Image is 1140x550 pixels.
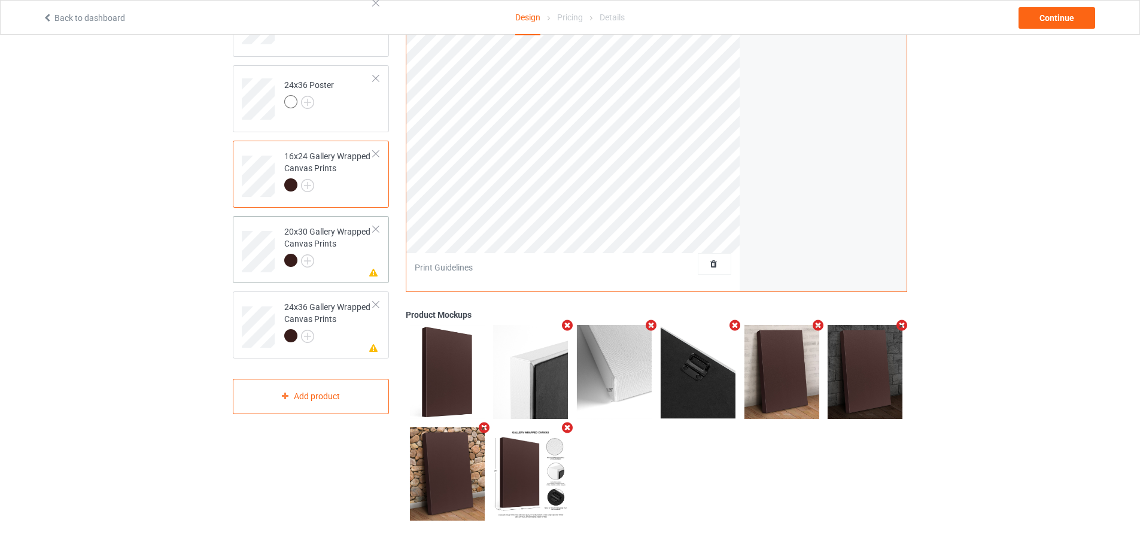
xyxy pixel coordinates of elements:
[233,216,389,283] div: 20x30 Gallery Wrapped Canvas Prints
[744,325,819,418] img: regular.jpg
[493,325,568,418] img: regular.jpg
[828,325,902,418] img: regular.jpg
[560,319,575,332] i: Remove mockup
[661,325,735,418] img: regular.jpg
[415,262,473,274] div: Print Guidelines
[410,325,485,418] img: regular.jpg
[42,13,125,23] a: Back to dashboard
[406,309,907,321] div: Product Mockups
[577,325,652,418] img: regular.jpg
[301,96,314,109] img: svg+xml;base64,PD94bWwgdmVyc2lvbj0iMS4wIiBlbmNvZGluZz0iVVRGLTgiPz4KPHN2ZyB3aWR0aD0iMjJweCIgaGVpZ2...
[644,319,659,332] i: Remove mockup
[233,65,389,132] div: 24x36 Poster
[301,254,314,268] img: svg+xml;base64,PD94bWwgdmVyc2lvbj0iMS4wIiBlbmNvZGluZz0iVVRGLTgiPz4KPHN2ZyB3aWR0aD0iMjJweCIgaGVpZ2...
[410,427,485,521] img: regular.jpg
[493,427,568,521] img: regular.jpg
[811,319,826,332] i: Remove mockup
[560,421,575,434] i: Remove mockup
[515,1,540,35] div: Design
[895,319,910,332] i: Remove mockup
[233,379,389,414] div: Add product
[284,150,373,191] div: 16x24 Gallery Wrapped Canvas Prints
[284,301,373,342] div: 24x36 Gallery Wrapped Canvas Prints
[301,330,314,343] img: svg+xml;base64,PD94bWwgdmVyc2lvbj0iMS4wIiBlbmNvZGluZz0iVVRGLTgiPz4KPHN2ZyB3aWR0aD0iMjJweCIgaGVpZ2...
[301,179,314,192] img: svg+xml;base64,PD94bWwgdmVyc2lvbj0iMS4wIiBlbmNvZGluZz0iVVRGLTgiPz4KPHN2ZyB3aWR0aD0iMjJweCIgaGVpZ2...
[284,79,334,108] div: 24x36 Poster
[557,1,583,34] div: Pricing
[476,421,491,434] i: Remove mockup
[1019,7,1095,29] div: Continue
[233,141,389,208] div: 16x24 Gallery Wrapped Canvas Prints
[284,226,373,266] div: 20x30 Gallery Wrapped Canvas Prints
[600,1,625,34] div: Details
[727,319,742,332] i: Remove mockup
[233,291,389,358] div: 24x36 Gallery Wrapped Canvas Prints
